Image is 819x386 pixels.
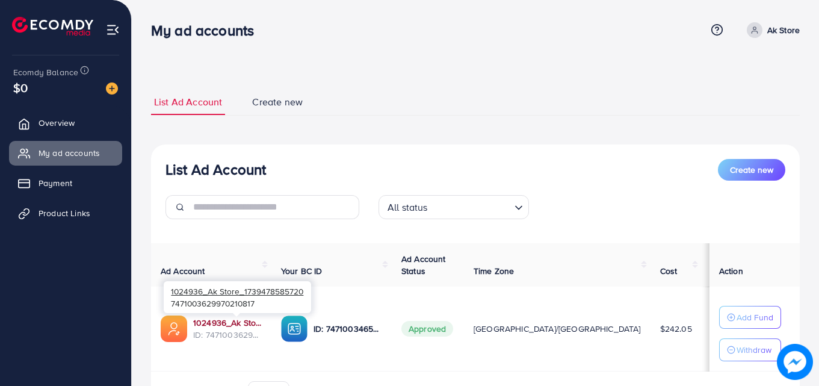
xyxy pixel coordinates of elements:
[165,161,266,178] h3: List Ad Account
[281,316,308,342] img: ic-ba-acc.ded83a64.svg
[171,285,303,297] span: 1024936_Ak Store_1739478585720
[39,117,75,129] span: Overview
[13,66,78,78] span: Ecomdy Balance
[39,147,100,159] span: My ad accounts
[474,265,514,277] span: Time Zone
[719,265,743,277] span: Action
[767,23,800,37] p: Ak Store
[9,201,122,225] a: Product Links
[401,321,453,337] span: Approved
[660,323,692,335] span: $242.05
[151,22,264,39] h3: My ad accounts
[252,95,303,109] span: Create new
[719,338,781,361] button: Withdraw
[9,171,122,195] a: Payment
[431,196,510,216] input: Search for option
[719,306,781,329] button: Add Fund
[39,207,90,219] span: Product Links
[737,343,771,357] p: Withdraw
[13,79,28,96] span: $0
[154,95,222,109] span: List Ad Account
[161,316,187,342] img: ic-ads-acc.e4c84228.svg
[164,281,311,313] div: 7471003629970210817
[106,23,120,37] img: menu
[281,265,323,277] span: Your BC ID
[39,177,72,189] span: Payment
[12,17,93,36] img: logo
[193,317,262,329] a: 1024936_Ak Store_1739478585720
[401,253,446,277] span: Ad Account Status
[106,82,118,95] img: image
[385,199,430,216] span: All status
[379,195,529,219] div: Search for option
[777,344,813,380] img: image
[660,265,678,277] span: Cost
[9,141,122,165] a: My ad accounts
[161,265,205,277] span: Ad Account
[314,322,382,336] p: ID: 7471003465985064977
[718,159,785,181] button: Create new
[474,323,641,335] span: [GEOGRAPHIC_DATA]/[GEOGRAPHIC_DATA]
[9,111,122,135] a: Overview
[737,310,773,325] p: Add Fund
[742,22,800,38] a: Ak Store
[730,164,773,176] span: Create new
[193,329,262,341] span: ID: 7471003629970210817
